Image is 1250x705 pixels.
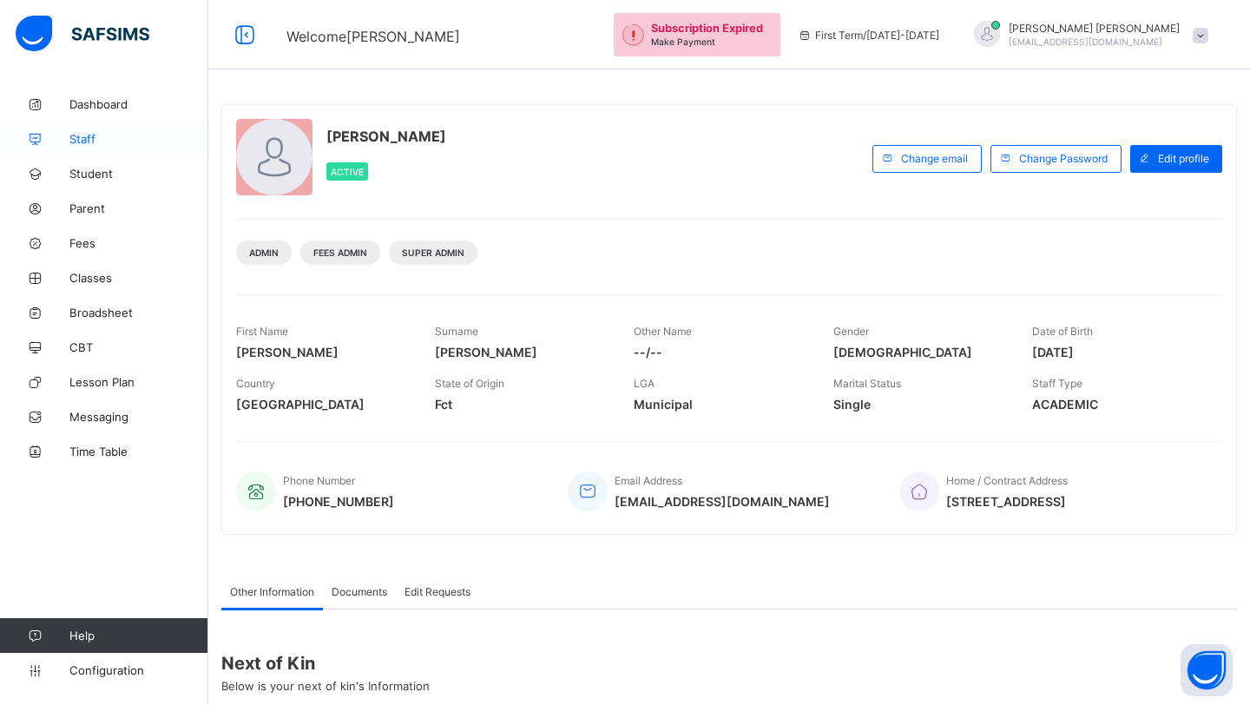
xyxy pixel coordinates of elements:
[69,375,208,389] span: Lesson Plan
[286,28,460,45] span: Welcome [PERSON_NAME]
[326,128,446,145] span: [PERSON_NAME]
[833,325,869,338] span: Gender
[69,167,208,181] span: Student
[1158,152,1209,165] span: Edit profile
[236,345,409,359] span: [PERSON_NAME]
[651,22,763,35] span: Subscription Expired
[798,29,939,42] span: session/term information
[69,663,207,677] span: Configuration
[16,16,149,52] img: safsims
[221,653,1237,674] span: Next of Kin
[1019,152,1108,165] span: Change Password
[435,325,478,338] span: Surname
[651,36,715,47] span: Make Payment
[615,474,682,487] span: Email Address
[946,494,1068,509] span: [STREET_ADDRESS]
[634,377,655,390] span: LGA
[236,397,409,412] span: [GEOGRAPHIC_DATA]
[69,201,208,215] span: Parent
[435,397,608,412] span: Fct
[405,585,470,598] span: Edit Requests
[69,271,208,285] span: Classes
[230,585,314,598] span: Other Information
[69,629,207,642] span: Help
[69,340,208,354] span: CBT
[402,247,464,258] span: Super Admin
[236,325,288,338] span: First Name
[236,377,275,390] span: Country
[435,345,608,359] span: [PERSON_NAME]
[249,247,279,258] span: Admin
[69,445,208,458] span: Time Table
[901,152,968,165] span: Change email
[69,132,208,146] span: Staff
[946,474,1068,487] span: Home / Contract Address
[283,474,355,487] span: Phone Number
[1032,397,1205,412] span: ACADEMIC
[615,494,830,509] span: [EMAIL_ADDRESS][DOMAIN_NAME]
[221,679,430,693] span: Below is your next of kin's Information
[833,397,1006,412] span: Single
[833,377,901,390] span: Marital Status
[833,345,1006,359] span: [DEMOGRAPHIC_DATA]
[1009,22,1180,35] span: [PERSON_NAME] [PERSON_NAME]
[634,397,806,412] span: Municipal
[622,24,644,46] img: outstanding-1.146d663e52f09953f639664a84e30106.svg
[332,585,387,598] span: Documents
[435,377,504,390] span: State of Origin
[1032,325,1093,338] span: Date of Birth
[331,167,364,177] span: Active
[313,247,367,258] span: Fees Admin
[1181,644,1233,696] button: Open asap
[1032,377,1082,390] span: Staff Type
[957,21,1217,49] div: AbubakarMohammed
[283,494,394,509] span: [PHONE_NUMBER]
[1032,345,1205,359] span: [DATE]
[69,236,208,250] span: Fees
[69,306,208,320] span: Broadsheet
[634,345,806,359] span: --/--
[1009,36,1162,47] span: [EMAIL_ADDRESS][DOMAIN_NAME]
[69,97,208,111] span: Dashboard
[634,325,692,338] span: Other Name
[69,410,208,424] span: Messaging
